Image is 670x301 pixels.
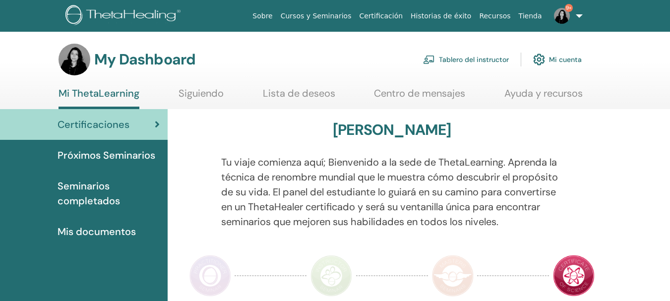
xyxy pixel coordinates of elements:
img: chalkboard-teacher.svg [423,55,435,64]
a: Cursos y Seminarios [277,7,356,25]
img: Instructor [310,255,352,297]
img: Master [432,255,474,297]
img: Certificate of Science [553,255,595,297]
a: Tablero del instructor [423,49,509,70]
a: Centro de mensajes [374,87,465,107]
a: Certificación [355,7,407,25]
span: Certificaciones [58,117,129,132]
a: Sobre [248,7,276,25]
img: cog.svg [533,51,545,68]
a: Recursos [475,7,514,25]
a: Siguiendo [179,87,224,107]
h3: My Dashboard [94,51,195,68]
a: Tienda [515,7,546,25]
a: Mi ThetaLearning [59,87,139,109]
img: Practitioner [189,255,231,297]
span: Seminarios completados [58,179,160,208]
a: Historias de éxito [407,7,475,25]
span: 9+ [565,4,573,12]
a: Mi cuenta [533,49,582,70]
p: Tu viaje comienza aquí; Bienvenido a la sede de ThetaLearning. Aprenda la técnica de renombre mun... [221,155,563,229]
h3: [PERSON_NAME] [333,121,451,139]
a: Lista de deseos [263,87,335,107]
img: logo.png [65,5,184,27]
img: default.jpg [554,8,570,24]
img: default.jpg [59,44,90,75]
a: Ayuda y recursos [504,87,583,107]
span: Mis documentos [58,224,136,239]
span: Próximos Seminarios [58,148,155,163]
